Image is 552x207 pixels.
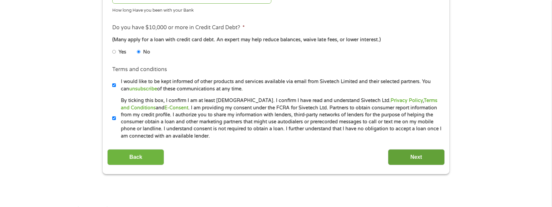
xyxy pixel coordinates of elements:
[116,78,442,92] label: I would like to be kept informed of other products and services available via email from Sivetech...
[121,98,437,110] a: Terms and Conditions
[119,49,126,56] label: Yes
[391,98,423,103] a: Privacy Policy
[107,149,164,165] input: Back
[112,5,271,14] div: How long Have you been with your Bank
[143,49,150,56] label: No
[129,86,157,92] a: unsubscribe
[112,36,440,44] div: (Many apply for a loan with credit card debt. An expert may help reduce balances, waive late fees...
[112,66,167,73] label: Terms and conditions
[116,97,442,140] label: By ticking this box, I confirm I am at least [DEMOGRAPHIC_DATA]. I confirm I have read and unders...
[388,149,445,165] input: Next
[164,105,188,111] a: E-Consent
[112,24,245,31] label: Do you have $10,000 or more in Credit Card Debt?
